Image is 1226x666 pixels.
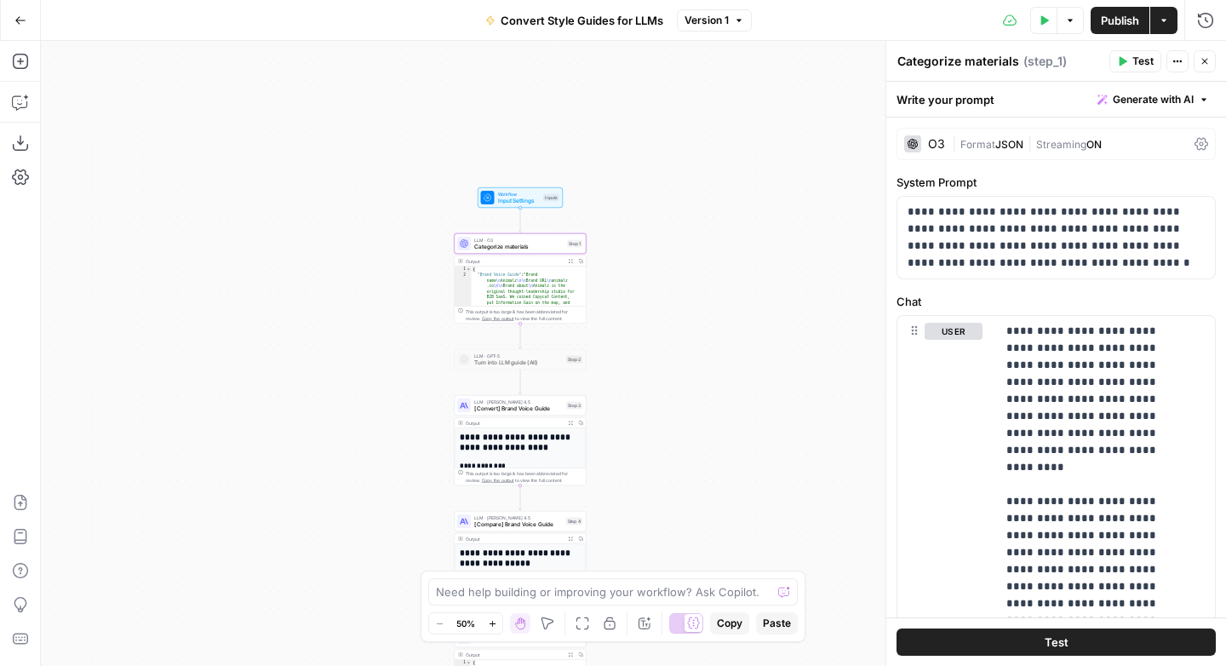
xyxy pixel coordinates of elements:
span: ( step_1 ) [1023,53,1067,70]
label: Chat [897,293,1216,310]
span: LLM · [PERSON_NAME] 4.5 [474,514,563,521]
g: Edge from step_3 to step_4 [519,485,522,510]
div: 1 [455,660,472,666]
div: Output [466,258,563,265]
span: Version 1 [685,13,729,28]
button: Publish [1091,7,1149,34]
button: Generate with AI [1091,89,1216,111]
textarea: Categorize materials [897,53,1019,70]
span: [Compare] Brand Voice Guide [474,520,563,529]
span: ON [1086,138,1102,151]
div: Output [466,536,563,543]
span: Toggle code folding, rows 1 through 3 [467,267,472,273]
span: JSON [995,138,1023,151]
span: LLM · GPT-5 [474,353,563,359]
span: | [952,135,960,152]
span: Input Settings [498,197,541,205]
span: 50% [456,617,475,630]
div: Step 1 [567,240,582,248]
label: System Prompt [897,174,1216,191]
button: Copy [710,612,749,634]
span: Categorize materials [474,243,564,251]
span: LLM · O3 [474,237,564,244]
span: Publish [1101,12,1139,29]
div: 1 [455,267,472,273]
div: LLM · GPT-5Turn into LLM guide (All)Step 2 [455,349,587,370]
span: Turn into LLM guide (All) [474,359,563,367]
span: [Convert] Brand Voice Guide [474,405,563,413]
span: Streaming [1036,138,1086,151]
span: Copy [717,616,742,631]
div: 2 [455,273,472,633]
span: Convert Style Guides for LLMs [501,12,663,29]
g: Edge from step_1 to step_2 [519,324,522,348]
div: This output is too large & has been abbreviated for review. to view the full content. [466,470,582,484]
span: Test [1132,54,1154,69]
span: Generate with AI [1113,92,1194,107]
button: Test [897,629,1216,656]
div: Write your prompt [886,82,1226,117]
span: Copy the output [482,316,514,321]
button: Test [1109,50,1161,72]
div: This output is too large & has been abbreviated for review. to view the full content. [466,308,582,322]
div: LLM · O3Categorize materialsStep 1Output{ "Brand Voice Guide":"Brand name\nAnimalz\n\nBrand URL\n... [455,233,587,324]
button: Convert Style Guides for LLMs [475,7,673,34]
div: Output [466,652,563,658]
div: Inputs [543,194,559,202]
button: Version 1 [677,9,752,32]
span: Toggle code folding, rows 1 through 3 [467,660,472,666]
div: Step 2 [566,356,582,364]
span: Test [1045,634,1068,651]
span: Paste [763,616,791,631]
div: Output [466,420,563,427]
div: O3 [928,138,945,150]
g: Edge from step_2 to step_3 [519,370,522,394]
button: user [925,323,983,340]
div: Step 3 [566,402,582,410]
span: Workflow [498,191,541,198]
button: Paste [756,612,798,634]
span: Copy the output [482,478,514,483]
span: Format [960,138,995,151]
div: Step 4 [566,518,583,525]
span: LLM · [PERSON_NAME] 4.5 [474,399,563,405]
span: | [1023,135,1036,152]
div: WorkflowInput SettingsInputs [455,187,587,208]
g: Edge from start to step_1 [519,208,522,233]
